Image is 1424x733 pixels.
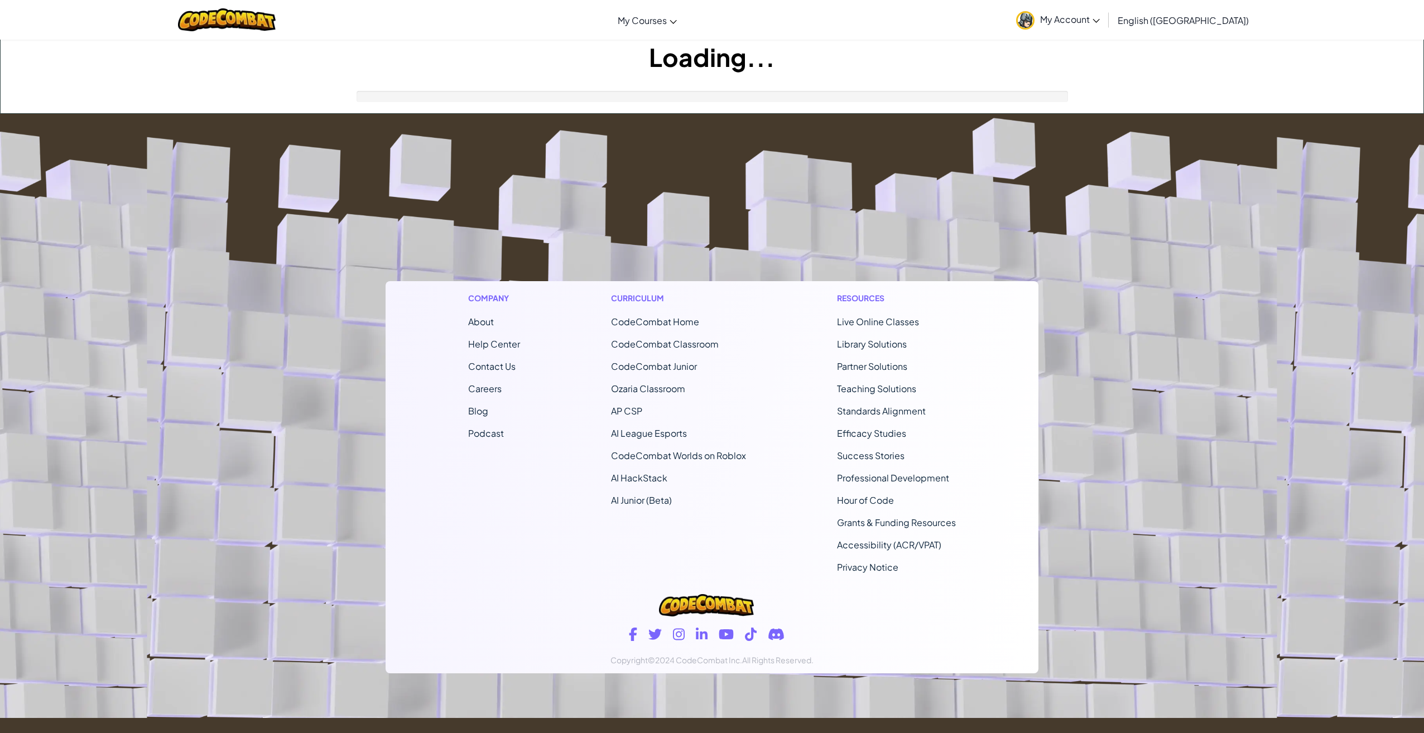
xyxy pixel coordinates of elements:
img: CodeCombat logo [178,8,276,31]
a: Partner Solutions [837,360,907,372]
a: Ozaria Classroom [611,383,685,394]
a: About [468,316,494,327]
a: Live Online Classes [837,316,919,327]
span: My Account [1040,13,1100,25]
span: CodeCombat Home [611,316,699,327]
a: Success Stories [837,450,905,461]
a: CodeCombat Worlds on Roblox [611,450,746,461]
a: AP CSP [611,405,642,417]
a: Podcast [468,427,504,439]
img: avatar [1016,11,1035,30]
a: Library Solutions [837,338,907,350]
a: My Courses [612,5,682,35]
a: Professional Development [837,472,949,484]
span: My Courses [618,15,667,26]
a: AI League Esports [611,427,687,439]
a: Standards Alignment [837,405,926,417]
a: English ([GEOGRAPHIC_DATA]) [1112,5,1254,35]
a: Blog [468,405,488,417]
a: Grants & Funding Resources [837,517,956,528]
h1: Loading... [1,40,1423,74]
a: Teaching Solutions [837,383,916,394]
a: Hour of Code [837,494,894,506]
a: Efficacy Studies [837,427,906,439]
span: Contact Us [468,360,516,372]
img: CodeCombat logo [659,594,754,616]
span: All Rights Reserved. [742,655,814,665]
span: Copyright [610,655,648,665]
a: Careers [468,383,502,394]
a: CodeCombat Classroom [611,338,719,350]
h1: Resources [837,292,956,304]
a: Accessibility (ACR/VPAT) [837,539,941,551]
h1: Curriculum [611,292,746,304]
a: AI HackStack [611,472,667,484]
a: CodeCombat Junior [611,360,697,372]
a: Privacy Notice [837,561,898,573]
h1: Company [468,292,520,304]
span: English ([GEOGRAPHIC_DATA]) [1118,15,1249,26]
a: My Account [1011,2,1105,37]
span: ©2024 CodeCombat Inc. [648,655,742,665]
a: Help Center [468,338,520,350]
a: AI Junior (Beta) [611,494,672,506]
